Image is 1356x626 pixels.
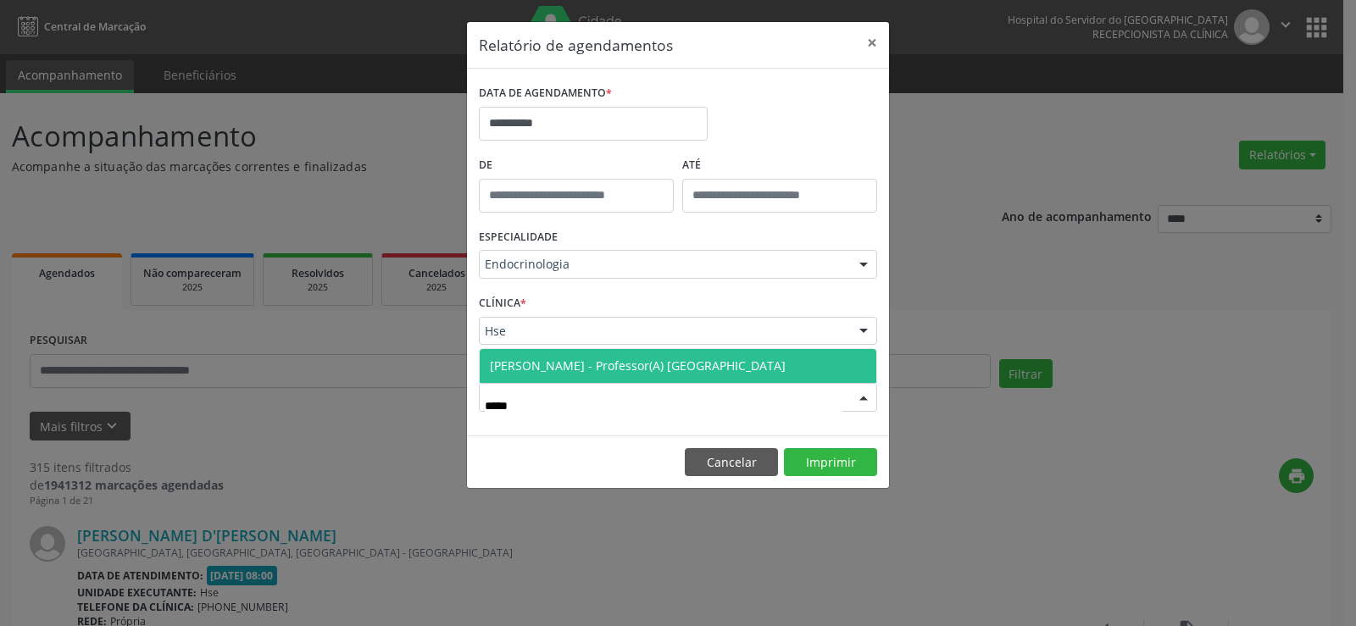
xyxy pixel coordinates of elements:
[479,224,558,251] label: ESPECIALIDADE
[479,34,673,56] h5: Relatório de agendamentos
[485,323,842,340] span: Hse
[855,22,889,64] button: Close
[685,448,778,477] button: Cancelar
[784,448,877,477] button: Imprimir
[682,152,877,179] label: ATÉ
[479,152,674,179] label: De
[479,80,612,107] label: DATA DE AGENDAMENTO
[479,291,526,317] label: CLÍNICA
[485,256,842,273] span: Endocrinologia
[490,357,786,374] span: [PERSON_NAME] - Professor(A) [GEOGRAPHIC_DATA]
